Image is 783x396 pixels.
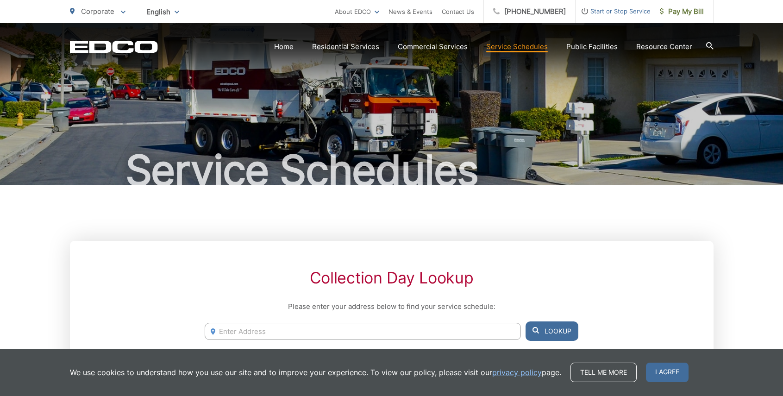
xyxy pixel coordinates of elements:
a: EDCD logo. Return to the homepage. [70,40,158,53]
span: Corporate [81,7,114,16]
a: Residential Services [312,41,379,52]
button: Lookup [526,321,578,341]
a: privacy policy [492,367,542,378]
p: Please enter your address below to find your service schedule: [205,301,578,312]
h1: Service Schedules [70,147,714,194]
a: Public Facilities [566,41,618,52]
a: Home [274,41,294,52]
span: I agree [646,363,689,382]
a: News & Events [388,6,432,17]
a: Resource Center [636,41,692,52]
a: Tell me more [570,363,637,382]
a: Service Schedules [486,41,548,52]
p: We use cookies to understand how you use our site and to improve your experience. To view our pol... [70,367,561,378]
a: About EDCO [335,6,379,17]
h2: Collection Day Lookup [205,269,578,287]
input: Enter Address [205,323,520,340]
a: Commercial Services [398,41,468,52]
span: English [139,4,186,20]
a: Contact Us [442,6,474,17]
span: Pay My Bill [660,6,704,17]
